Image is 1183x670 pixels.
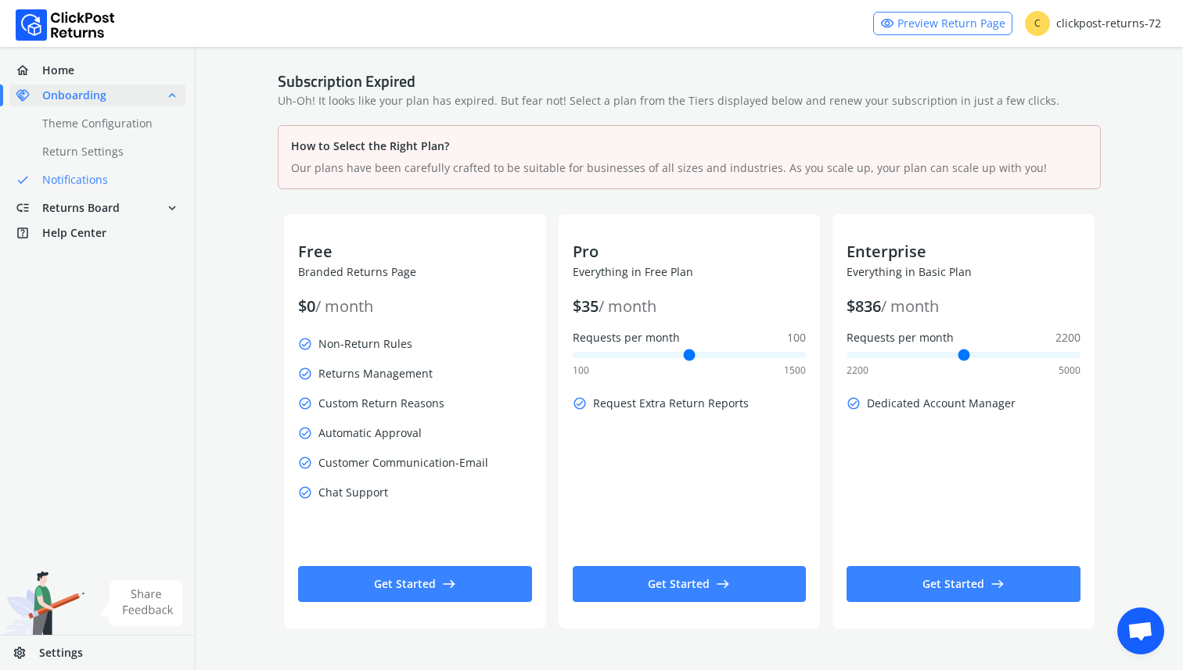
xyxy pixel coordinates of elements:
[298,363,312,385] span: check_circle
[13,642,39,664] span: settings
[98,580,183,626] img: share feedback
[991,573,1005,595] span: east
[16,197,42,219] span: low_priority
[847,296,1081,317] p: $ 836
[291,160,1088,176] p: Our plans have been carefully crafted to be suitable for businesses of all sizes and industries. ...
[298,482,312,503] span: check_circle
[847,364,868,377] span: 2200
[847,392,1081,414] p: Dedicated Account Manager
[298,333,312,355] span: check_circle
[165,84,179,106] span: expand_less
[298,452,532,474] p: Customer Communication-Email
[298,422,532,444] p: Automatic Approval
[315,296,373,317] span: / month
[847,241,1081,263] p: Enterprise
[298,264,532,280] p: Branded Returns Page
[881,296,939,317] span: / month
[573,364,589,377] span: 100
[873,12,1012,35] a: visibilityPreview Return Page
[298,296,532,317] p: $ 0
[16,9,115,41] img: Logo
[298,392,532,414] p: Custom Return Reasons
[298,241,532,263] p: Free
[847,330,1081,346] label: Requests per month
[442,573,456,595] span: east
[573,566,807,602] button: Get Startedeast
[9,59,185,81] a: homeHome
[599,296,656,317] span: / month
[573,392,807,414] p: Request Extra Return Reports
[573,264,807,280] p: Everything in Free Plan
[573,241,807,263] p: Pro
[298,392,312,414] span: check_circle
[9,141,204,163] a: Return Settings
[880,13,894,34] span: visibility
[278,72,415,91] h4: Subscription Expired
[278,93,1059,108] span: Uh-Oh! It looks like your plan has expired. But fear not! Select a plan from the Tiers displayed ...
[16,169,30,191] span: done
[1059,364,1081,377] span: 5000
[291,138,1088,154] div: How to Select the Right Plan?
[573,392,587,414] span: check_circle
[1117,607,1164,654] div: Open chat
[1025,11,1050,36] span: C
[16,59,42,81] span: home
[1055,330,1081,346] span: 2200
[42,225,106,241] span: Help Center
[784,364,806,377] span: 1500
[42,88,106,103] span: Onboarding
[39,645,83,661] span: Settings
[298,363,532,385] p: Returns Management
[9,113,204,134] a: Theme Configuration
[165,197,179,219] span: expand_more
[42,200,120,216] span: Returns Board
[787,330,806,346] span: 100
[847,392,861,414] span: check_circle
[42,63,74,78] span: Home
[1025,11,1161,36] div: clickpost-returns-72
[298,422,312,444] span: check_circle
[298,566,532,602] button: Get Startedeast
[298,482,532,503] p: Chat Support
[847,566,1081,602] button: Get Startedeast
[9,169,204,191] a: doneNotifications
[847,264,1081,280] p: Everything in Basic Plan
[573,330,807,346] label: Requests per month
[16,84,42,106] span: handshake
[716,573,730,595] span: east
[16,222,42,244] span: help_center
[9,222,185,244] a: help_centerHelp Center
[298,333,532,355] p: Non-Return Rules
[573,296,807,317] p: $ 35
[298,452,312,474] span: check_circle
